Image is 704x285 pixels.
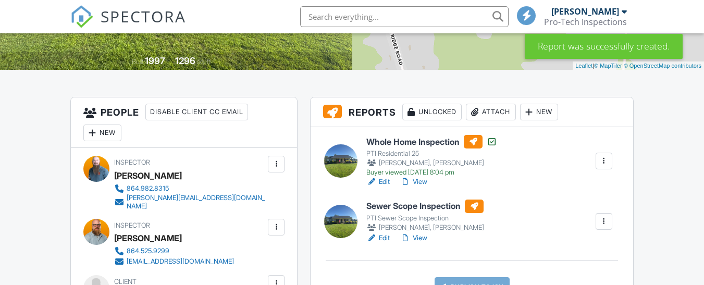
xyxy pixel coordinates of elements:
[114,246,234,256] a: 864.525.9299
[114,183,265,194] a: 864.982.8315
[197,58,212,66] span: sq. ft.
[366,135,497,177] a: Whole Home Inspection PTI Residential 25 [PERSON_NAME], [PERSON_NAME] Buyer viewed [DATE] 8:04 pm
[366,177,390,187] a: Edit
[127,257,234,266] div: [EMAIL_ADDRESS][DOMAIN_NAME]
[366,168,497,177] div: Buyer viewed [DATE] 8:04 pm
[402,104,462,120] div: Unlocked
[400,177,427,187] a: View
[544,17,627,27] div: Pro-Tech Inspections
[400,233,427,243] a: View
[145,104,248,120] div: Disable Client CC Email
[127,194,265,210] div: [PERSON_NAME][EMAIL_ADDRESS][DOMAIN_NAME]
[366,200,484,233] a: Sewer Scope Inspection PTI Sewer Scope Inspection [PERSON_NAME], [PERSON_NAME]
[145,55,165,66] div: 1997
[101,5,186,27] span: SPECTORA
[525,34,683,59] div: Report was successfully created.
[70,14,186,36] a: SPECTORA
[114,256,234,267] a: [EMAIL_ADDRESS][DOMAIN_NAME]
[366,233,390,243] a: Edit
[175,55,195,66] div: 1296
[366,150,497,158] div: PTI Residential 25
[366,158,497,168] div: [PERSON_NAME], [PERSON_NAME]
[366,214,484,222] div: PTI Sewer Scope Inspection
[114,168,182,183] div: [PERSON_NAME]
[594,63,622,69] a: © MapTiler
[575,63,592,69] a: Leaflet
[70,5,93,28] img: The Best Home Inspection Software - Spectora
[466,104,516,120] div: Attach
[573,61,704,70] div: |
[624,63,701,69] a: © OpenStreetMap contributors
[300,6,509,27] input: Search everything...
[83,125,121,141] div: New
[366,135,497,148] h6: Whole Home Inspection
[114,230,182,246] div: [PERSON_NAME]
[127,247,169,255] div: 864.525.9299
[551,6,619,17] div: [PERSON_NAME]
[114,158,150,166] span: Inspector
[520,104,558,120] div: New
[114,194,265,210] a: [PERSON_NAME][EMAIL_ADDRESS][DOMAIN_NAME]
[366,200,484,213] h6: Sewer Scope Inspection
[127,184,169,193] div: 864.982.8315
[114,221,150,229] span: Inspector
[311,97,633,127] h3: Reports
[132,58,143,66] span: Built
[366,222,484,233] div: [PERSON_NAME], [PERSON_NAME]
[71,97,297,148] h3: People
